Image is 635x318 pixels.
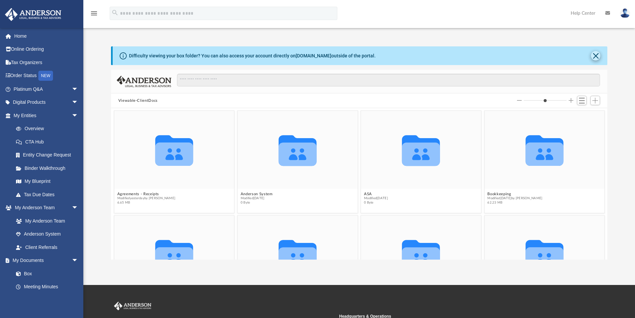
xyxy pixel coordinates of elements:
a: Order StatusNEW [5,69,88,83]
button: ASA [364,192,388,196]
span: Modified yesterday by [PERSON_NAME] [117,196,175,201]
a: Digital Productsarrow_drop_down [5,96,88,109]
a: My Anderson Team [9,214,82,228]
a: CTA Hub [9,135,88,148]
a: Meeting Minutes [9,280,85,294]
a: Entity Change Request [9,148,88,162]
img: Anderson Advisors Platinum Portal [3,8,63,21]
span: Modified [DATE] by [PERSON_NAME] [487,196,542,201]
button: Increase column size [569,98,573,103]
a: Binder Walkthrough [9,162,88,175]
img: Anderson Advisors Platinum Portal [113,302,153,310]
a: My Blueprint [9,175,85,188]
span: Modified [DATE] [241,196,273,201]
div: grid [111,108,608,260]
input: Column size [524,98,567,103]
a: Client Referrals [9,241,85,254]
a: menu [90,13,98,17]
span: 6.65 MB [117,201,175,205]
div: Difficulty viewing your box folder? You can also access your account directly on outside of the p... [129,52,376,59]
input: Search files and folders [177,74,600,86]
button: Bookkeeping [487,192,542,196]
span: arrow_drop_down [72,201,85,215]
button: Add [590,96,600,105]
a: My Entitiesarrow_drop_down [5,109,88,122]
span: arrow_drop_down [72,96,85,109]
a: Tax Organizers [5,56,88,69]
img: User Pic [620,8,630,18]
button: Agreements - Receipts [117,192,175,196]
a: Box [9,267,82,280]
i: menu [90,9,98,17]
a: Tax Due Dates [9,188,88,201]
a: Overview [9,122,88,135]
a: Online Ordering [5,43,88,56]
span: Modified [DATE] [364,196,388,201]
span: arrow_drop_down [72,109,85,122]
span: arrow_drop_down [72,254,85,268]
button: Decrease column size [517,98,522,103]
a: Home [5,29,88,43]
button: Viewable-ClientDocs [118,98,158,104]
button: Close [591,51,600,60]
a: My Documentsarrow_drop_down [5,254,85,267]
span: 0 Byte [241,201,273,205]
span: 62.23 MB [487,201,542,205]
a: [DOMAIN_NAME] [296,53,331,58]
span: 0 Byte [364,201,388,205]
button: Anderson System [241,192,273,196]
a: Platinum Q&Aarrow_drop_down [5,82,88,96]
a: Anderson System [9,228,85,241]
span: arrow_drop_down [72,82,85,96]
a: My Anderson Teamarrow_drop_down [5,201,85,215]
button: Switch to List View [577,96,587,105]
a: Forms Library [9,293,82,307]
i: search [111,9,119,16]
div: NEW [38,71,53,81]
